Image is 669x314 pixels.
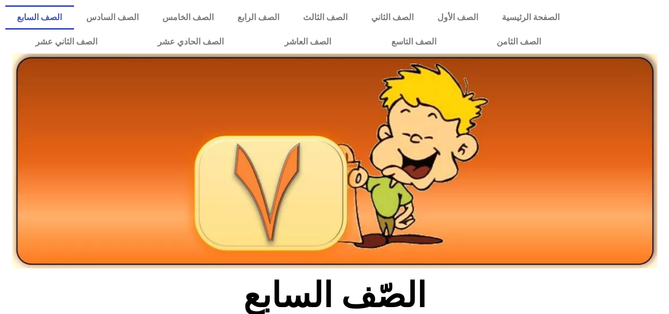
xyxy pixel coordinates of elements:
[466,30,571,54] a: الصف الثامن
[490,5,571,30] a: الصفحة الرئيسية
[5,30,127,54] a: الصف الثاني عشر
[127,30,254,54] a: الصف الحادي عشر
[291,5,359,30] a: الصف الثالث
[74,5,150,30] a: الصف السادس
[359,5,425,30] a: الصف الثاني
[5,5,74,30] a: الصف السابع
[254,30,361,54] a: الصف العاشر
[361,30,466,54] a: الصف التاسع
[425,5,490,30] a: الصف الأول
[225,5,291,30] a: الصف الرابع
[150,5,225,30] a: الصف الخامس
